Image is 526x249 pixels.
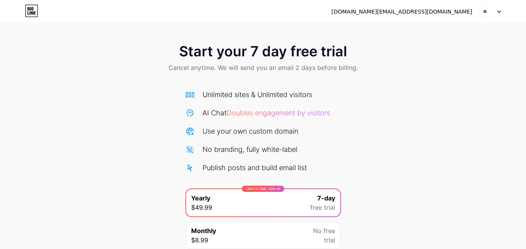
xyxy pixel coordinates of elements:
span: Cancel anytime. We will send you an email 2 days before billing. [169,63,358,72]
div: Unlimited sites & Unlimited visitors [202,89,312,100]
span: Yearly [191,193,210,203]
span: $8.99 [191,235,208,245]
div: Use your own custom domain [202,126,298,136]
div: LIMITED TIME : 50% off [242,186,284,192]
div: Publish posts and build email list [202,162,307,173]
span: free trial [310,203,335,212]
span: $49.99 [191,203,212,212]
span: Monthly [191,226,216,235]
div: No branding, fully white-label [202,144,297,155]
img: theeducationnetwork [478,4,493,19]
div: AI Chat [202,108,330,118]
span: Doubles engagement by visitors [227,109,330,117]
span: trial [324,235,335,245]
span: No free [313,226,335,235]
div: [DOMAIN_NAME][EMAIL_ADDRESS][DOMAIN_NAME] [331,8,472,16]
span: Start your 7 day free trial [179,44,347,59]
span: 7-day [317,193,335,203]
